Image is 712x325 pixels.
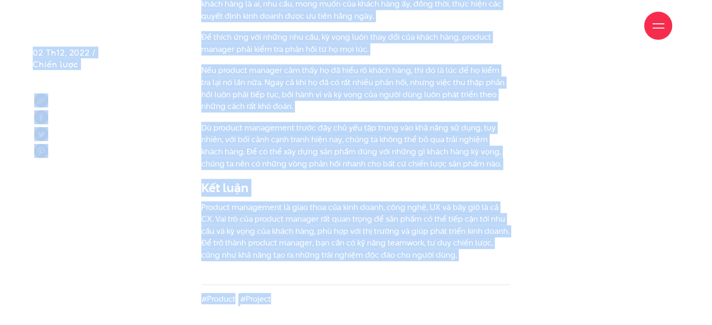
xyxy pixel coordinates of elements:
[201,293,235,304] a: #Product
[201,202,511,261] p: Product management là giao thoa của kinh doanh, công nghệ, UX và bây giờ là cả CX. Vai trò của pr...
[201,122,511,170] p: Dù product management trước đây chủ yếu tập trung vào khả năng sử dụng, tuy nhiên, với bối cảnh c...
[201,179,511,197] h2: Kết luận
[201,65,511,112] p: Nếu product manager cảm thấy họ đã hiểu rõ khách hàng, thì đó là lúc để họ kiểm tra lại nó lần nữ...
[33,47,96,70] span: 02 Th12, 2022 / Chiến lược
[240,293,271,304] a: #Project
